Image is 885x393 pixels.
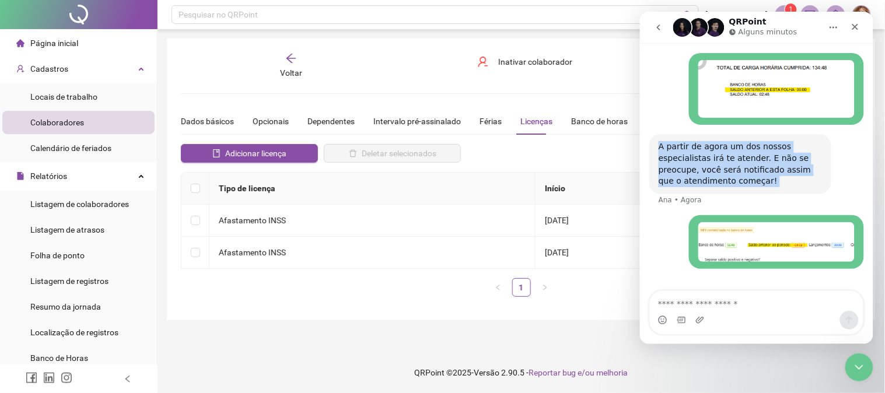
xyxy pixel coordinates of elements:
[489,278,508,297] button: left
[536,278,554,297] button: right
[474,368,499,377] span: Versão
[684,10,692,19] span: search
[181,144,318,163] button: Adicionar licença
[545,216,569,225] span: [DATE]
[373,115,461,128] div: Intervalo pré-assinalado
[158,352,885,393] footer: QRPoint © 2025 - 2.90.5 -
[805,9,816,20] span: mail
[16,65,25,73] span: user-add
[513,279,530,296] a: 1
[640,12,873,344] iframe: Intercom live chat
[181,115,234,128] div: Dados básicos
[124,375,132,383] span: left
[30,38,78,48] span: Página inicial
[212,149,221,157] span: book
[536,173,699,205] th: Início
[571,115,628,128] div: Banco de horas
[831,9,841,20] span: bell
[30,92,97,101] span: Locais de trabalho
[307,115,355,128] div: Dependentes
[30,143,111,153] span: Calendário de feriados
[280,68,302,78] span: Voltar
[789,5,793,13] span: 1
[209,173,536,205] th: Tipo de licença
[219,248,286,257] span: Afastamento INSS
[30,353,88,363] span: Banco de Horas
[520,115,552,128] div: Licenças
[43,372,55,384] span: linkedin
[30,276,109,286] span: Listagem de registros
[489,278,508,297] li: Página anterior
[495,284,502,291] span: left
[498,55,572,68] span: Inativar colaborador
[541,284,548,291] span: right
[16,39,25,47] span: home
[285,52,297,64] span: arrow-left
[253,115,289,128] div: Opcionais
[30,328,118,337] span: Localização de registros
[30,199,129,209] span: Listagem de colaboradores
[30,64,68,73] span: Cadastros
[845,353,873,381] iframe: Intercom live chat
[536,278,554,297] li: Próxima página
[16,172,25,180] span: file
[30,251,85,260] span: Folha de ponto
[225,147,286,160] span: Adicionar licença
[219,216,286,225] span: Afastamento INSS
[30,171,67,181] span: Relatórios
[529,368,628,377] span: Reportar bug e/ou melhoria
[785,3,797,15] sup: 1
[324,144,461,163] button: Deletar selecionados
[30,302,101,311] span: Resumo da jornada
[545,248,569,257] span: [DATE]
[512,278,531,297] li: 1
[30,118,84,127] span: Colaboradores
[477,56,489,68] span: user-delete
[706,8,768,21] span: [PERSON_NAME]
[853,6,870,23] img: 75204
[61,372,72,384] span: instagram
[30,225,104,234] span: Listagem de atrasos
[480,115,502,128] div: Férias
[26,372,37,384] span: facebook
[779,9,790,20] span: notification
[468,52,581,71] button: Inativar colaborador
